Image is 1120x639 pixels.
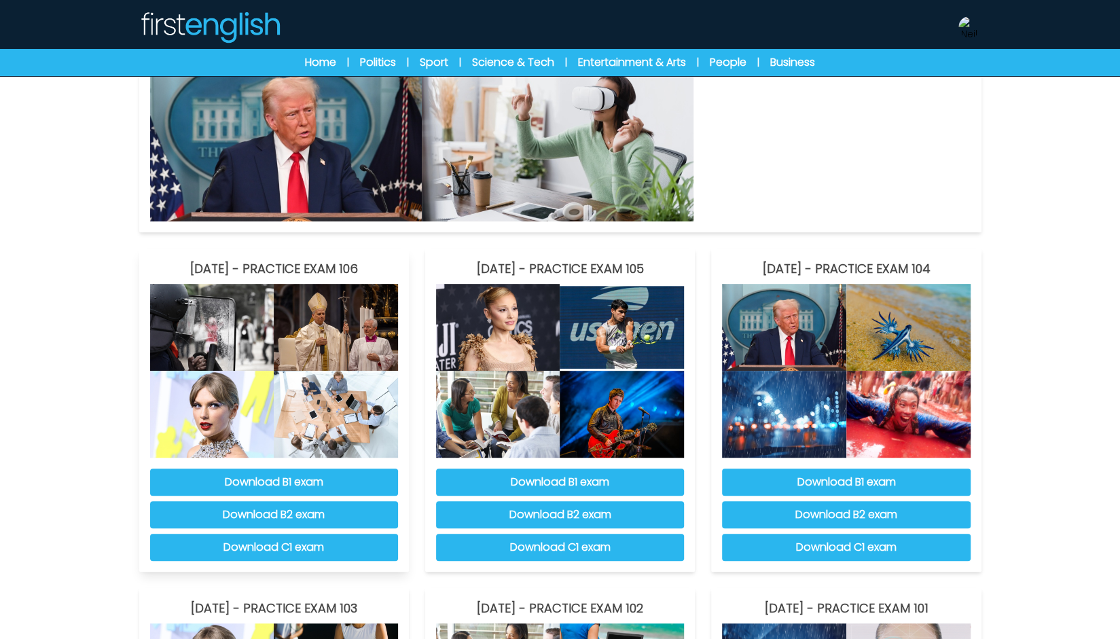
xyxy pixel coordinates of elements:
[472,54,554,71] a: Science & Tech
[722,469,970,496] button: Download B1 exam
[757,56,759,69] span: |
[697,56,699,69] span: |
[436,371,560,458] img: PRACTICE EXAM 105
[565,56,567,69] span: |
[150,259,398,278] h3: [DATE] - PRACTICE EXAM 106
[139,11,281,43] img: Logo
[722,371,846,458] img: PRACTICE EXAM 104
[722,534,970,561] button: Download C1 exam
[722,259,970,278] h3: [DATE] - PRACTICE EXAM 104
[150,501,398,528] button: Download B2 exam
[274,284,398,371] img: PRACTICE EXAM 106
[422,48,693,221] img: PRACTICE EXAM 107
[150,599,398,618] h3: [DATE] - PRACTICE EXAM 103
[436,599,684,618] h3: [DATE] - PRACTICE EXAM 102
[722,599,970,618] h3: [DATE] - PRACTICE EXAM 101
[436,284,560,371] img: PRACTICE EXAM 105
[347,56,349,69] span: |
[846,284,971,371] img: PRACTICE EXAM 104
[274,371,398,458] img: PRACTICE EXAM 106
[958,16,980,38] img: Neil Storey
[360,54,396,71] a: Politics
[420,54,448,71] a: Sport
[560,371,684,458] img: PRACTICE EXAM 105
[560,284,684,371] img: PRACTICE EXAM 105
[770,54,815,71] a: Business
[305,54,336,71] a: Home
[436,534,684,561] button: Download C1 exam
[846,371,971,458] img: PRACTICE EXAM 104
[436,501,684,528] button: Download B2 exam
[710,54,746,71] a: People
[578,54,686,71] a: Entertainment & Arts
[150,371,274,458] img: PRACTICE EXAM 106
[150,284,274,371] img: PRACTICE EXAM 106
[150,48,422,221] img: PRACTICE EXAM 107
[722,501,970,528] button: Download B2 exam
[150,534,398,561] button: Download C1 exam
[436,259,684,278] h3: [DATE] - PRACTICE EXAM 105
[722,284,846,371] img: PRACTICE EXAM 104
[150,469,398,496] button: Download B1 exam
[407,56,409,69] span: |
[436,469,684,496] button: Download B1 exam
[459,56,461,69] span: |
